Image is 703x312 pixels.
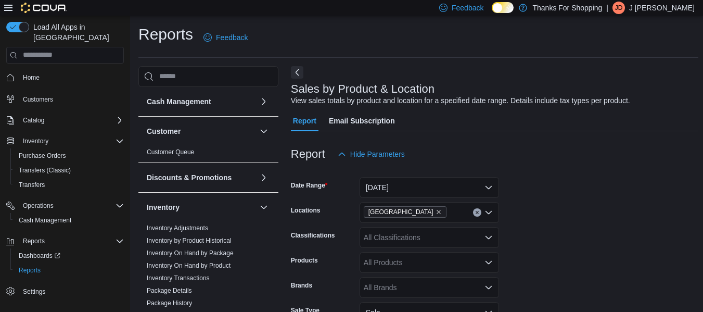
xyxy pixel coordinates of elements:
span: Purchase Orders [15,149,124,162]
span: Transfers (Classic) [15,164,124,177]
span: Reports [19,266,41,274]
a: Settings [19,285,49,298]
button: [DATE] [360,177,499,198]
button: Inventory [19,135,53,147]
a: Dashboards [15,249,65,262]
p: Thanks For Shopping [532,2,602,14]
span: Transfers [19,181,45,189]
button: Transfers [10,178,128,192]
a: Cash Management [15,214,75,227]
button: Operations [19,199,58,212]
h3: Report [291,148,325,160]
span: Customers [23,95,53,104]
span: Operations [19,199,124,212]
span: Harbour Landing [364,206,446,218]
a: Transfers [15,179,49,191]
span: [GEOGRAPHIC_DATA] [368,207,433,217]
span: Package History [147,299,192,307]
h3: Cash Management [147,96,211,107]
a: Package History [147,299,192,307]
span: Catalog [19,114,124,127]
button: Open list of options [484,208,493,217]
button: Reports [2,234,128,248]
button: Customer [147,126,255,136]
span: Transfers [15,179,124,191]
h3: Sales by Product & Location [291,83,434,95]
span: Feedback [452,3,483,13]
a: Inventory by Product Historical [147,237,232,244]
span: Reports [23,237,45,245]
span: Dashboards [19,252,60,260]
button: Discounts & Promotions [258,171,270,184]
a: Transfers (Classic) [15,164,75,177]
label: Locations [291,206,321,215]
button: Cash Management [147,96,255,107]
button: Customer [258,125,270,138]
button: Transfers (Classic) [10,163,128,178]
a: Customer Queue [147,148,194,156]
button: Discounts & Promotions [147,172,255,183]
button: Next [291,66,303,79]
a: Purchase Orders [15,149,70,162]
label: Date Range [291,181,328,190]
span: Feedback [216,32,248,43]
span: Report [293,110,316,131]
span: Transfers (Classic) [19,166,71,174]
h3: Discounts & Promotions [147,172,232,183]
button: Open list of options [484,233,493,242]
span: Home [19,71,124,84]
h3: Inventory [147,202,180,213]
button: Open list of options [484,283,493,292]
button: Inventory [147,202,255,213]
span: Email Subscription [329,110,395,131]
h1: Reports [138,24,193,45]
div: View sales totals by product and location for a specified date range. Details include tax types p... [291,95,630,106]
button: Catalog [19,114,48,127]
a: Inventory Transactions [147,274,210,282]
span: Inventory On Hand by Package [147,249,234,257]
span: Package Details [147,286,192,295]
button: Purchase Orders [10,148,128,163]
a: Customers [19,93,57,106]
span: Reports [15,264,124,277]
span: Operations [23,202,54,210]
button: Settings [2,284,128,299]
div: J DaCosta [612,2,625,14]
button: Operations [2,198,128,213]
span: Dashboards [15,249,124,262]
span: Inventory On Hand by Product [147,261,231,270]
span: JD [615,2,623,14]
div: Customer [138,146,278,163]
button: Inventory [258,201,270,214]
label: Classifications [291,231,335,240]
a: Package Details [147,287,192,294]
a: Home [19,71,44,84]
a: Feedback [199,27,252,48]
label: Brands [291,281,312,290]
button: Hide Parameters [334,144,409,165]
button: Customers [2,91,128,106]
span: Catalog [23,116,44,124]
button: Reports [19,235,49,247]
button: Cash Management [10,213,128,228]
h3: Customer [147,126,181,136]
span: Customers [19,92,124,105]
button: Open list of options [484,258,493,267]
a: Inventory Adjustments [147,224,208,232]
span: Home [23,73,40,82]
label: Products [291,256,318,265]
span: Inventory [19,135,124,147]
button: Reports [10,263,128,278]
img: Cova [21,3,67,13]
button: Remove Harbour Landing from selection in this group [436,209,442,215]
button: Home [2,70,128,85]
button: Catalog [2,113,128,128]
span: Inventory by Product Historical [147,236,232,245]
button: Cash Management [258,95,270,108]
span: Reports [19,235,124,247]
span: Settings [19,285,124,298]
span: Load All Apps in [GEOGRAPHIC_DATA] [29,22,124,43]
p: | [606,2,608,14]
span: Inventory Transactions [147,274,210,282]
